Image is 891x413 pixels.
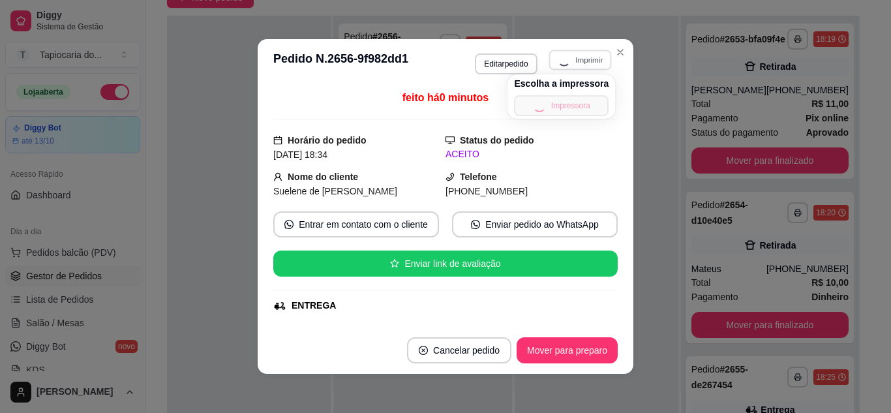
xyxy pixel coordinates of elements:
strong: Nome do cliente [288,172,358,182]
span: whats-app [284,220,294,229]
span: [PHONE_NUMBER] [445,186,528,196]
span: phone [445,172,455,181]
span: feito há 0 minutos [402,92,489,103]
span: user [273,172,282,181]
strong: Status do pedido [460,135,534,145]
span: close-circle [419,346,428,355]
span: [DATE] 18:34 [273,149,327,160]
h3: Pedido N. 2656-9f982dd1 [273,50,408,74]
button: Editarpedido [475,54,537,74]
button: whats-appEntrar em contato com o cliente [273,211,439,237]
div: ACEITO [445,147,618,161]
button: Mover para preparo [517,337,618,363]
span: Suelene de [PERSON_NAME] [273,186,397,196]
div: ENTREGA [292,299,336,313]
button: Close [610,42,631,63]
button: starEnviar link de avaliação [273,251,618,277]
h4: Escolha a impressora [514,77,609,90]
button: whats-appEnviar pedido ao WhatsApp [452,211,618,237]
span: star [390,259,399,268]
span: desktop [445,136,455,145]
strong: Telefone [460,172,497,182]
span: whats-app [471,220,480,229]
button: close-circleCancelar pedido [407,337,511,363]
span: calendar [273,136,282,145]
strong: Horário do pedido [288,135,367,145]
